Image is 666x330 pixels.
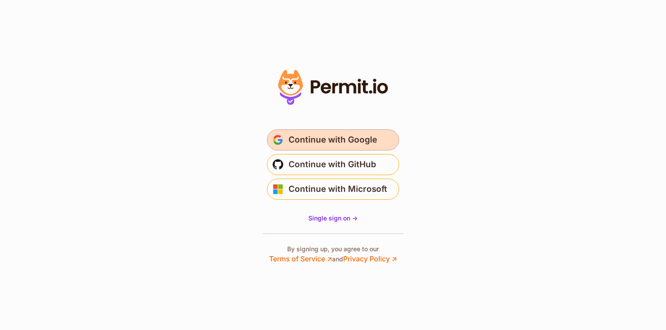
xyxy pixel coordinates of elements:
p: By signing up, you agree to our and [269,245,397,264]
a: Single sign on -> [308,214,358,223]
button: Continue with Google [267,129,399,150]
span: Continue with Microsoft [289,182,387,196]
span: Continue with Google [289,133,377,147]
a: Terms of Service ↗ [269,254,332,263]
span: Single sign on -> [308,214,358,222]
button: Continue with Microsoft [267,179,399,200]
span: Continue with GitHub [289,158,376,172]
button: Continue with GitHub [267,154,399,175]
a: Privacy Policy ↗ [343,254,397,263]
